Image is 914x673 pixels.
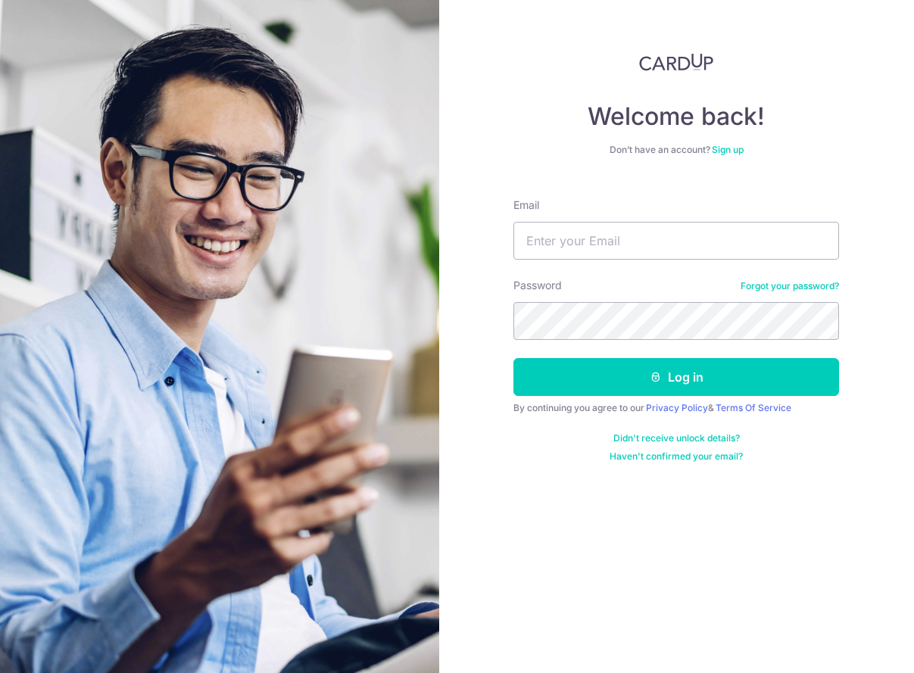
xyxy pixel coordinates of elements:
[639,53,713,71] img: CardUp Logo
[513,144,839,156] div: Don’t have an account?
[646,402,708,413] a: Privacy Policy
[513,358,839,396] button: Log in
[513,278,562,293] label: Password
[513,198,539,213] label: Email
[716,402,791,413] a: Terms Of Service
[513,402,839,414] div: By continuing you agree to our &
[712,144,744,155] a: Sign up
[741,280,839,292] a: Forgot your password?
[513,222,839,260] input: Enter your Email
[613,432,740,444] a: Didn't receive unlock details?
[610,450,743,463] a: Haven't confirmed your email?
[513,101,839,132] h4: Welcome back!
